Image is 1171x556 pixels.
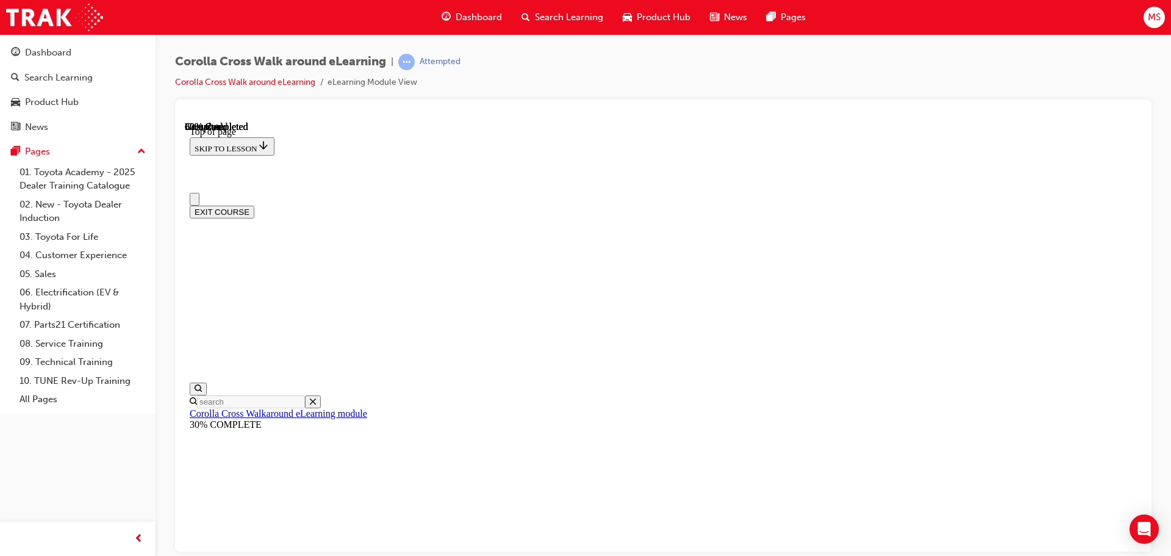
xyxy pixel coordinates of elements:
[724,10,747,24] span: News
[710,10,719,25] span: news-icon
[1130,514,1159,544] div: Open Intercom Messenger
[120,274,136,287] button: Close search menu
[5,16,90,34] button: SKIP TO LESSON
[137,144,146,160] span: up-icon
[15,334,151,353] a: 08. Service Training
[24,71,93,85] div: Search Learning
[15,283,151,316] a: 06. Electrification (EV & Hybrid)
[1144,7,1165,28] button: MS
[5,67,151,89] a: Search Learning
[391,55,393,69] span: |
[1148,10,1161,24] span: MS
[5,84,70,97] button: EXIT COURSE
[5,91,151,114] a: Product Hub
[175,77,315,87] a: Corolla Cross Walk around eLearning
[535,10,603,24] span: Search Learning
[15,265,151,284] a: 05. Sales
[15,195,151,228] a: 02. New - Toyota Dealer Induction
[5,261,22,274] button: Open search menu
[5,39,151,140] button: DashboardSearch LearningProduct HubNews
[5,116,151,139] a: News
[25,120,48,134] div: News
[5,140,151,163] button: Pages
[25,46,71,60] div: Dashboard
[15,228,151,247] a: 03. Toyota For Life
[6,4,103,31] img: Trak
[781,10,806,24] span: Pages
[15,372,151,391] a: 10. TUNE Rev-Up Training
[5,5,952,16] div: Top of page
[456,10,502,24] span: Dashboard
[11,97,20,108] span: car-icon
[15,316,151,334] a: 07. Parts21 Certification
[15,353,151,372] a: 09. Technical Training
[25,95,79,109] div: Product Hub
[15,163,151,195] a: 01. Toyota Academy - 2025 Dealer Training Catalogue
[11,48,20,59] span: guage-icon
[767,10,776,25] span: pages-icon
[432,5,512,30] a: guage-iconDashboard
[11,146,20,157] span: pages-icon
[398,54,415,70] span: learningRecordVerb_ATTEMPT-icon
[5,298,952,309] div: 30% COMPLETE
[15,390,151,409] a: All Pages
[11,73,20,84] span: search-icon
[25,145,50,159] div: Pages
[12,274,120,287] input: Search
[700,5,757,30] a: news-iconNews
[328,76,417,90] li: eLearning Module View
[521,10,530,25] span: search-icon
[757,5,815,30] a: pages-iconPages
[5,71,15,84] button: Close navigation menu
[15,246,151,265] a: 04. Customer Experience
[512,5,613,30] a: search-iconSearch Learning
[637,10,690,24] span: Product Hub
[420,56,460,68] div: Attempted
[442,10,451,25] span: guage-icon
[5,42,151,64] a: Dashboard
[134,532,143,547] span: prev-icon
[623,10,632,25] span: car-icon
[11,122,20,133] span: news-icon
[5,287,182,297] a: Corolla Cross Walkaround eLearning module
[613,5,700,30] a: car-iconProduct Hub
[175,55,386,69] span: Corolla Cross Walk around eLearning
[10,23,85,32] span: SKIP TO LESSON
